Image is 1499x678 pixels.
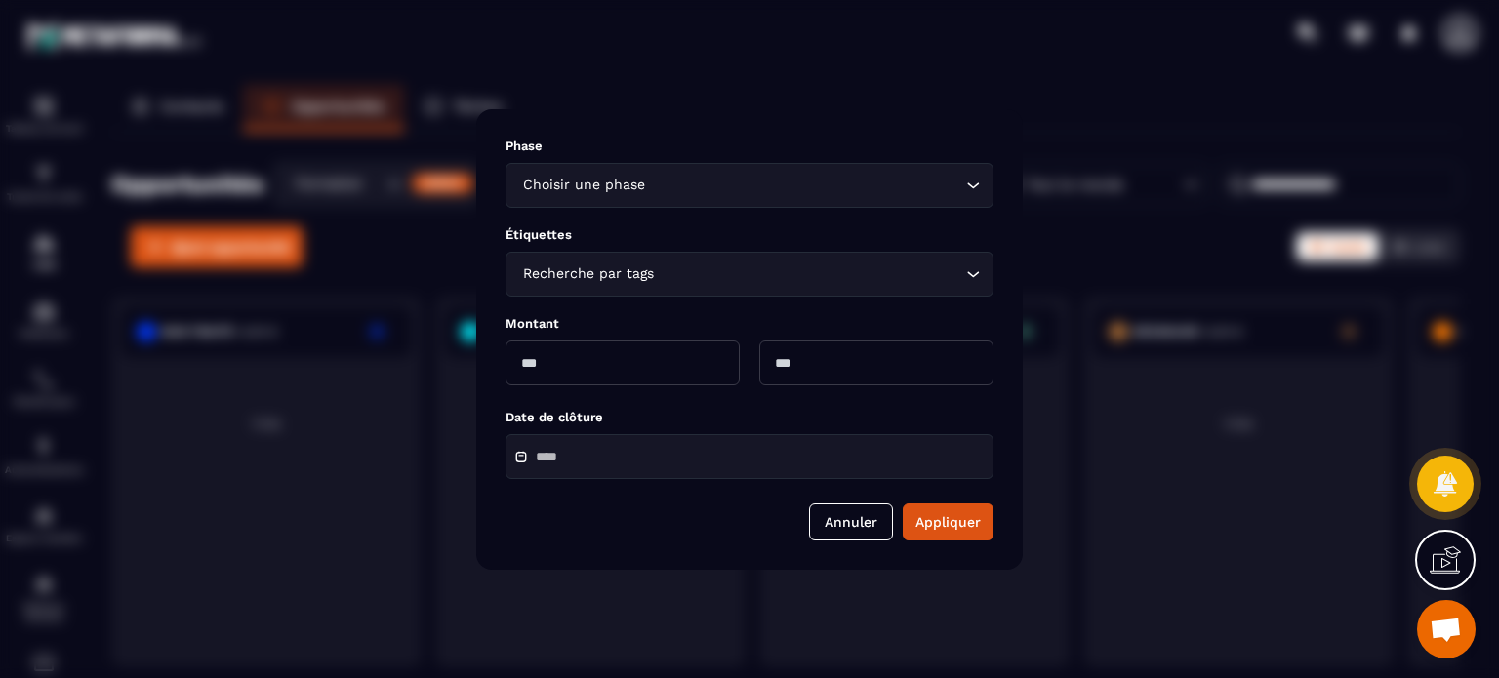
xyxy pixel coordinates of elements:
input: Search for option [658,263,961,285]
button: Annuler [809,503,893,540]
div: Search for option [506,163,993,208]
div: Search for option [506,252,993,297]
input: Search for option [649,175,961,196]
p: Date de clôture [506,410,993,424]
p: Montant [506,316,993,331]
p: Phase [506,139,993,153]
p: Étiquettes [506,227,993,242]
span: Recherche par tags [518,263,658,285]
button: Appliquer [903,503,993,540]
a: Ouvrir le chat [1417,600,1476,658]
span: Choisir une phase [518,175,649,196]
